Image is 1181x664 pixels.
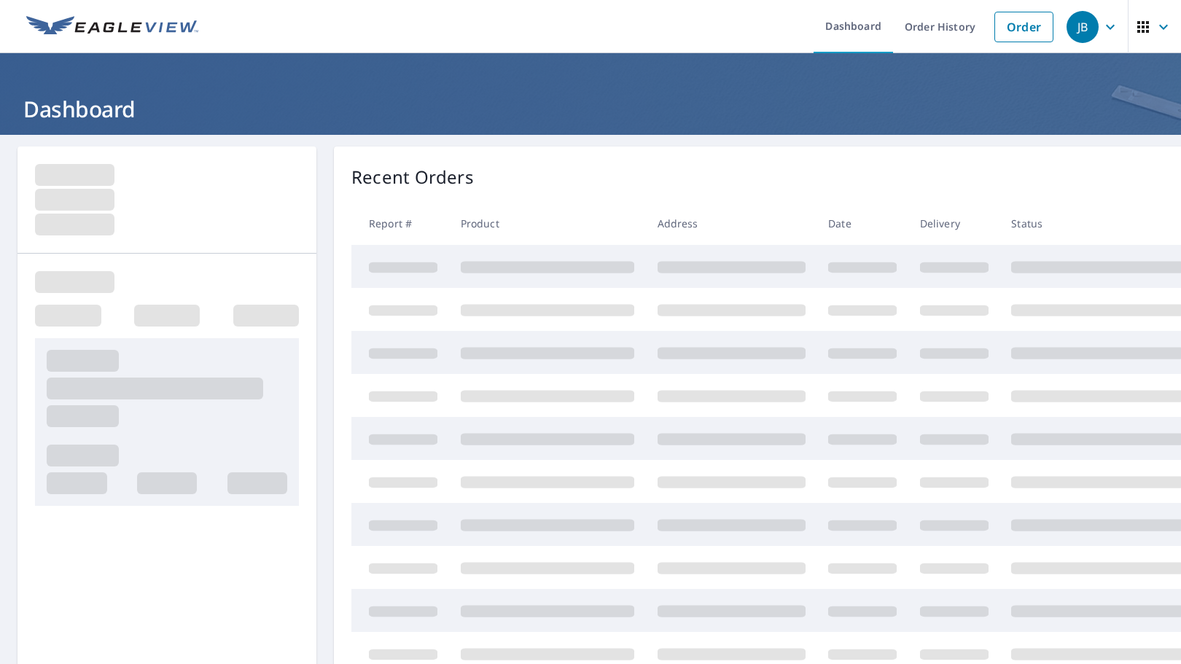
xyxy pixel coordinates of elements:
[1067,11,1099,43] div: JB
[816,202,908,245] th: Date
[351,164,474,190] p: Recent Orders
[908,202,1000,245] th: Delivery
[994,12,1053,42] a: Order
[26,16,198,38] img: EV Logo
[351,202,449,245] th: Report #
[646,202,817,245] th: Address
[17,94,1164,124] h1: Dashboard
[449,202,646,245] th: Product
